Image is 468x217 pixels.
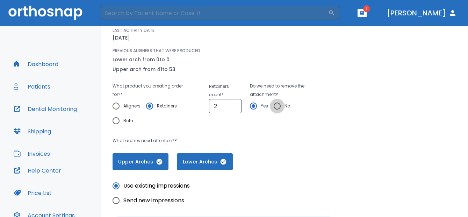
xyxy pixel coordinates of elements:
p: What arches need attention*? [113,136,314,145]
span: Send new impressions [123,196,184,205]
p: [PERSON_NAME] [113,17,314,26]
p: Lower arch from 0 to 0 [113,55,175,64]
p: Do we need to remove the attachment? [250,82,313,99]
p: PREVIOUS ALIGNERS THAT WERE PRODUCED [113,48,200,54]
p: [DATE] [113,34,130,42]
input: Search by Patient Name or Case # [100,6,328,20]
span: 1 [363,5,370,12]
span: Lower Arches [184,158,226,166]
span: Both [123,117,133,125]
p: LAST ACTIVITY DATE [113,27,154,34]
span: Yes [261,102,268,110]
span: Retainers [157,102,177,110]
p: What product you creating order for? * [113,82,187,99]
span: Upper Arches [120,158,161,166]
button: Dental Monitoring [9,100,81,117]
span: Aligners [123,102,141,110]
button: Shipping [9,123,55,140]
button: Upper Arches [113,153,168,170]
button: Invoices [9,145,54,162]
p: Upper arch from 41 to 53 [113,65,175,73]
p: Retainers count * [209,82,242,99]
button: Price List [9,184,56,201]
span: Use existing impressions [123,182,190,190]
button: Help Center [9,162,65,179]
button: Lower Arches [177,153,233,170]
button: [PERSON_NAME] [384,7,460,19]
button: Dashboard [9,56,63,72]
img: Orthosnap [8,6,82,20]
button: Patients [9,78,55,95]
span: No [285,102,290,110]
